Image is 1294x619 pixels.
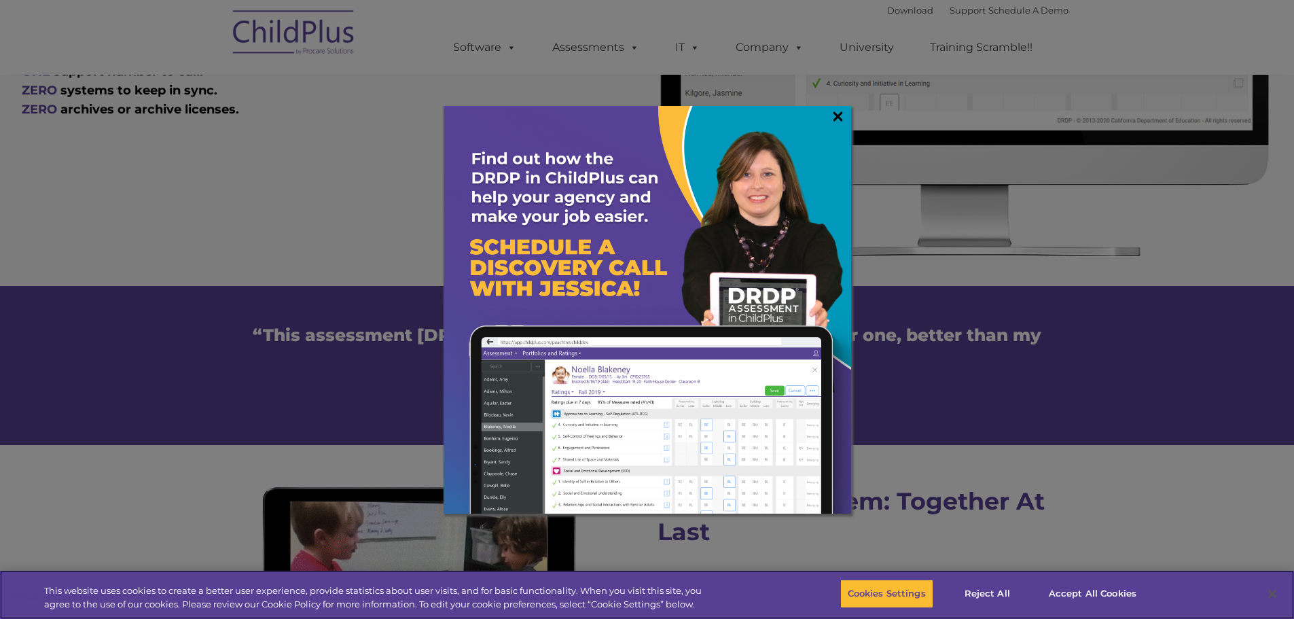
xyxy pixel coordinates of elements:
[830,109,846,123] a: ×
[44,584,712,611] div: This website uses cookies to create a better user experience, provide statistics about user visit...
[840,580,933,608] button: Cookies Settings
[1257,579,1287,609] button: Close
[1041,580,1144,608] button: Accept All Cookies
[945,580,1030,608] button: Reject All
